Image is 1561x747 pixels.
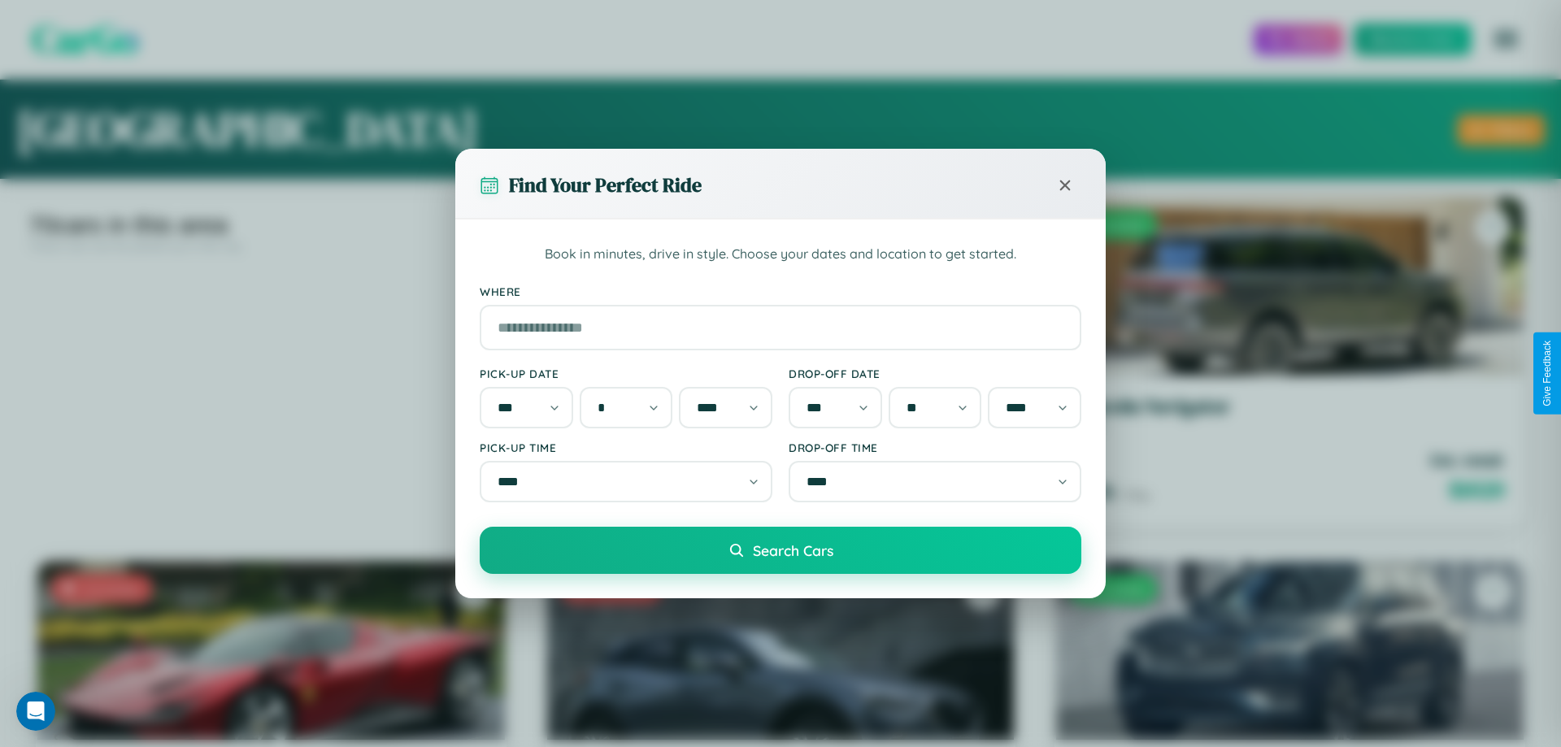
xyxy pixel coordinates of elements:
[480,367,772,380] label: Pick-up Date
[480,244,1081,265] p: Book in minutes, drive in style. Choose your dates and location to get started.
[789,367,1081,380] label: Drop-off Date
[480,441,772,454] label: Pick-up Time
[753,541,833,559] span: Search Cars
[480,527,1081,574] button: Search Cars
[509,172,702,198] h3: Find Your Perfect Ride
[480,284,1081,298] label: Where
[789,441,1081,454] label: Drop-off Time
